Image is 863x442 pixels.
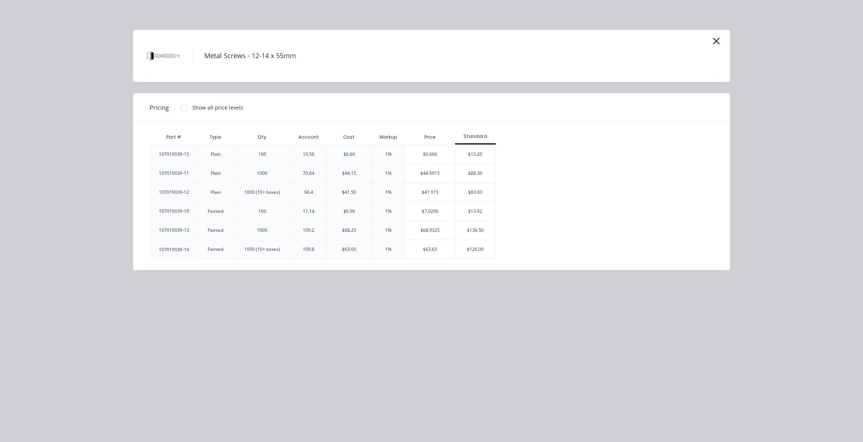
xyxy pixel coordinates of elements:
div: Qty [252,128,272,146]
div: 1% [385,189,392,196]
div: Plain [211,151,221,158]
div: 1000 (10+ boxes) [244,189,280,196]
span: Pricing [150,103,169,112]
div: 100 [258,151,266,158]
div: 10.56 [303,151,314,158]
div: 107019039-11 [159,170,189,177]
div: $68.9325 [405,221,455,240]
div: Painted [208,227,223,234]
div: 1000 [257,227,267,234]
div: 107019039-15 [159,151,189,158]
div: 11.14 [303,208,314,215]
div: Account [292,128,325,146]
div: 1000 [257,170,267,177]
div: Price [405,130,455,145]
div: $88.30 [455,164,495,183]
div: $13.20 [455,145,495,164]
div: Painted [208,208,223,215]
div: $44.15 [342,170,356,177]
div: $41.50 [342,189,356,196]
div: $44.5915 [405,164,455,183]
div: 1000 (10+ boxes) [244,246,280,253]
div: 1% [385,151,392,158]
div: Plain [211,189,221,196]
div: $63.63 [405,240,455,259]
div: $6.96 [343,208,355,215]
div: $7.0296 [405,202,455,221]
div: $136.50 [455,221,495,240]
div: Painted [208,246,223,253]
div: 1% [385,208,392,215]
div: $68.25 [342,227,356,234]
div: Standard [455,133,496,140]
h4: Metal Screws - 12-14 x 55mm [193,49,307,63]
div: 66.4 [304,189,313,196]
div: 107019039-13 [159,227,189,234]
div: Cost [326,130,372,145]
div: 109.2 [303,227,314,234]
div: $63.00 [342,246,356,253]
div: 1% [385,170,392,177]
div: $6.60 [343,151,355,158]
div: Type [204,128,227,146]
img: Metal Screws - 12-14 x 55mm [144,37,182,75]
div: 100 [258,208,266,215]
div: $13.92 [455,202,495,221]
div: Part # [160,128,187,146]
div: Show all price levels [192,104,243,111]
div: $41.915 [405,183,455,202]
div: $6.666 [405,145,455,164]
div: $126.00 [455,240,495,259]
div: 1% [385,227,392,234]
div: Markup [372,130,405,145]
div: 100.8 [303,246,314,253]
div: 70.64 [303,170,314,177]
div: Plain [211,170,221,177]
div: 107019039-10 [159,208,189,215]
div: 107019039-14 [159,246,189,253]
div: 107019039-12 [159,189,189,196]
div: 1% [385,246,392,253]
div: $83.00 [455,183,495,202]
